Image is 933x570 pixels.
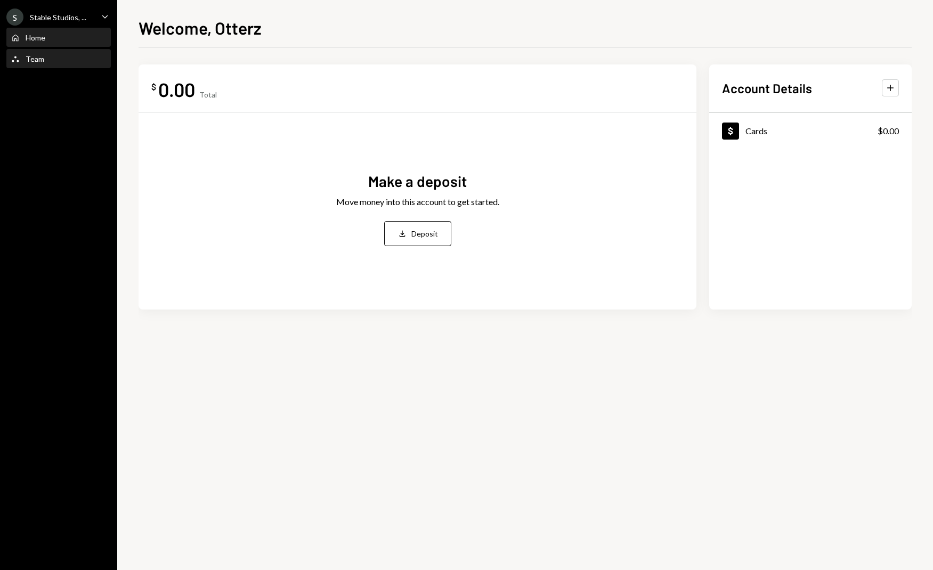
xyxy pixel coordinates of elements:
h2: Account Details [722,79,812,97]
div: $0.00 [878,125,899,137]
a: Cards$0.00 [709,113,912,149]
div: Total [199,90,217,99]
div: S [6,9,23,26]
div: 0.00 [158,77,195,101]
a: Home [6,28,111,47]
div: Home [26,33,45,42]
div: Deposit [411,228,438,239]
div: $ [151,82,156,92]
div: Team [26,54,44,63]
button: Deposit [384,221,451,246]
a: Team [6,49,111,68]
div: Make a deposit [368,171,467,192]
div: Move money into this account to get started. [336,196,499,208]
div: Cards [745,126,767,136]
h1: Welcome, Otterz [139,17,262,38]
div: Stable Studios, ... [30,13,86,22]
